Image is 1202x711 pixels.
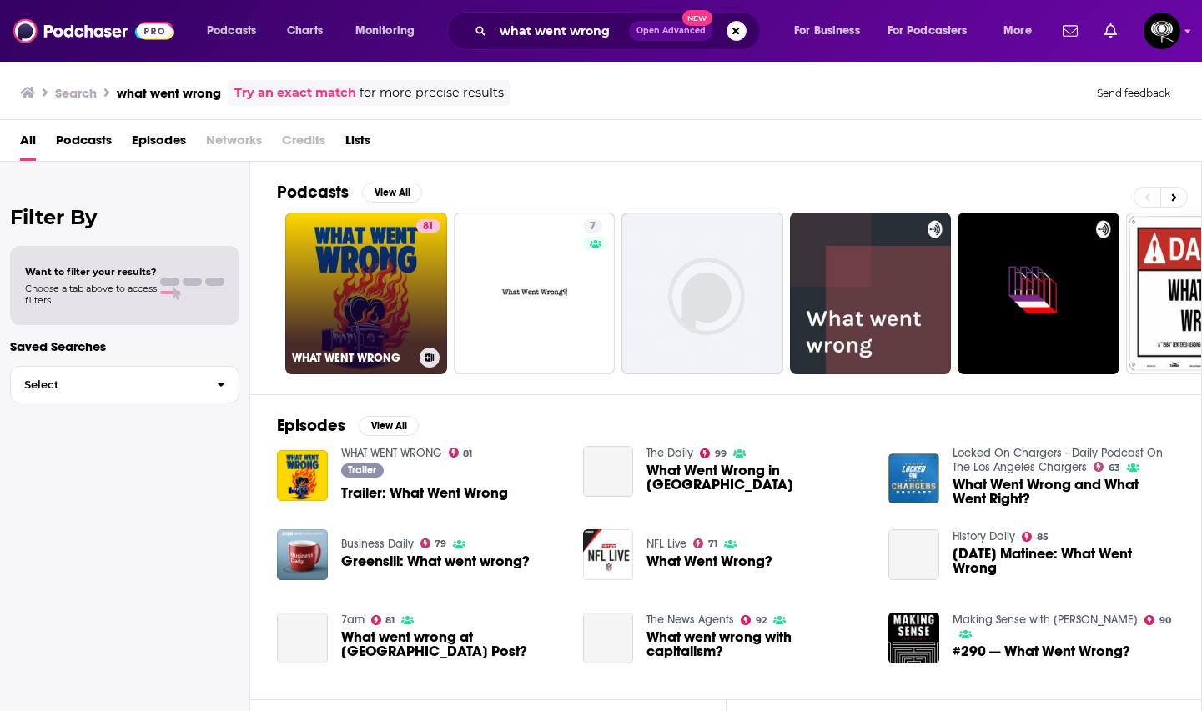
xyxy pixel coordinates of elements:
a: Trailer: What Went Wrong [341,486,508,500]
button: View All [359,416,419,436]
a: What went wrong with capitalism? [646,630,868,658]
h2: Episodes [277,415,345,436]
div: Search podcasts, credits, & more... [463,12,777,50]
a: What Went Wrong and What Went Right? [953,478,1174,506]
span: 7 [590,218,596,235]
span: Episodes [132,127,186,161]
span: Monitoring [355,19,415,43]
a: 7am [341,613,365,627]
h2: Filter By [10,205,239,229]
span: Logged in as columbiapub [1144,13,1180,49]
img: What Went Wrong? [583,529,634,580]
span: 81 [385,617,395,624]
img: #290 — What Went Wrong? [888,613,939,663]
span: Select [11,379,204,390]
a: 81WHAT WENT WRONG [285,213,447,374]
img: Trailer: What Went Wrong [277,450,328,501]
img: Greensill: What went wrong? [277,529,328,580]
a: #290 — What Went Wrong? [953,644,1130,658]
a: Locked On Chargers - Daily Podcast On The Los Angeles Chargers [953,446,1163,474]
span: 92 [756,617,767,624]
button: View All [362,183,422,203]
a: WHAT WENT WRONG [341,446,442,460]
span: Networks [206,127,262,161]
span: For Business [794,19,860,43]
span: 90 [1159,617,1171,624]
span: Open Advanced [636,27,706,35]
span: 71 [708,540,717,548]
img: What Went Wrong and What Went Right? [888,453,939,504]
button: open menu [782,18,881,44]
a: What Went Wrong in Brazil [646,463,868,492]
a: What went wrong with capitalism? [583,613,634,663]
a: Making Sense with Sam Harris [953,613,1138,627]
h3: WHAT WENT WRONG [292,351,413,365]
span: 99 [715,450,727,458]
span: [DATE] Matinee: What Went Wrong [953,547,1174,575]
h3: Search [55,85,97,101]
a: The Daily [646,446,693,460]
a: What Went Wrong in Brazil [583,446,634,497]
a: What went wrong at Australia Post? [277,613,328,663]
a: 71 [693,538,717,548]
span: Credits [282,127,325,161]
a: Show notifications dropdown [1098,17,1124,45]
span: Podcasts [207,19,256,43]
span: Trailer [348,465,376,475]
a: 90 [1144,615,1171,625]
a: 63 [1094,462,1120,472]
a: What went wrong at Australia Post? [341,630,563,658]
span: 85 [1037,533,1049,541]
span: 81 [463,450,472,458]
h2: Podcasts [277,182,349,203]
span: Charts [287,19,323,43]
a: 85 [1022,532,1049,542]
a: Charts [276,18,333,44]
a: 7 [454,213,616,374]
span: Want to filter your results? [25,266,157,278]
a: 81 [371,615,395,625]
span: for more precise results [360,83,504,103]
img: User Profile [1144,13,1180,49]
button: open menu [344,18,436,44]
a: 81 [416,219,440,233]
span: 79 [435,540,446,548]
img: Podchaser - Follow, Share and Rate Podcasts [13,15,174,47]
a: What Went Wrong? [646,554,772,568]
a: 92 [741,615,767,625]
h3: what went wrong [117,85,221,101]
a: PodcastsView All [277,182,422,203]
a: All [20,127,36,161]
a: Business Daily [341,537,414,551]
a: Podcasts [56,127,112,161]
a: Lists [345,127,370,161]
a: Try an exact match [234,83,356,103]
a: NFL Live [646,537,686,551]
span: For Podcasters [888,19,968,43]
a: Saturday Matinee: What Went Wrong [953,547,1174,575]
button: open menu [195,18,278,44]
span: What Went Wrong in [GEOGRAPHIC_DATA] [646,463,868,492]
button: open menu [877,18,992,44]
button: Show profile menu [1144,13,1180,49]
a: 79 [420,538,447,548]
span: What went wrong at [GEOGRAPHIC_DATA] Post? [341,630,563,658]
a: Saturday Matinee: What Went Wrong [888,529,939,580]
button: Select [10,366,239,403]
a: Show notifications dropdown [1056,17,1084,45]
a: Greensill: What went wrong? [341,554,530,568]
a: 81 [449,448,473,458]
